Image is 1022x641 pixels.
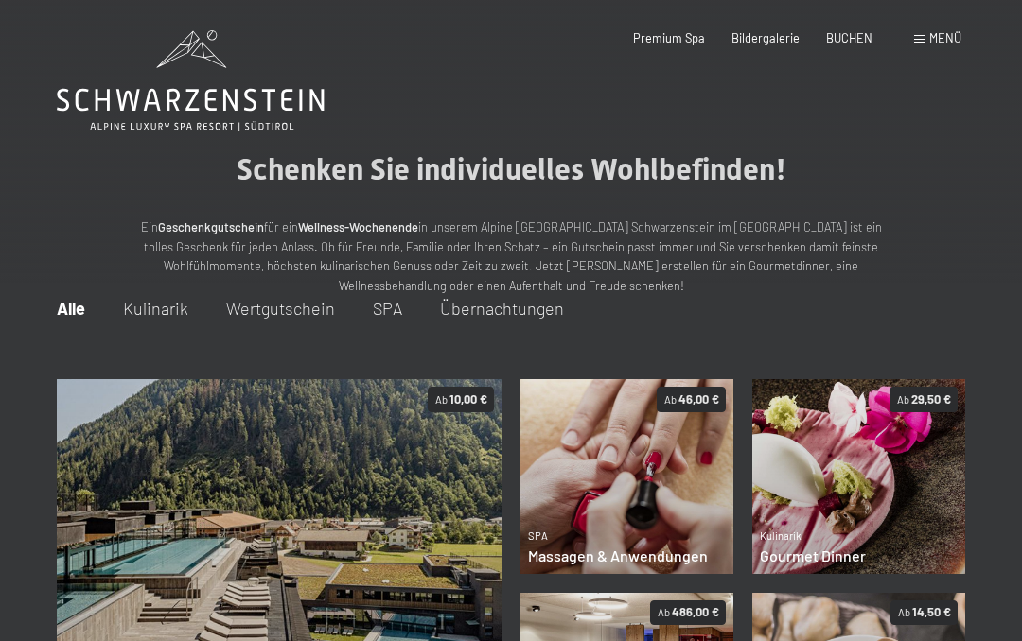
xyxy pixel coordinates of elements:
[132,217,890,295] p: Ein für ein in unserem Alpine [GEOGRAPHIC_DATA] Schwarzenstein im [GEOGRAPHIC_DATA] ist ein tolle...
[826,30,872,45] a: BUCHEN
[731,30,800,45] a: Bildergalerie
[298,219,418,234] strong: Wellness-Wochenende
[633,30,705,45] a: Premium Spa
[929,30,961,45] span: Menü
[237,151,786,187] span: Schenken Sie individuelles Wohlbefinden!
[158,219,264,234] strong: Geschenkgutschein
